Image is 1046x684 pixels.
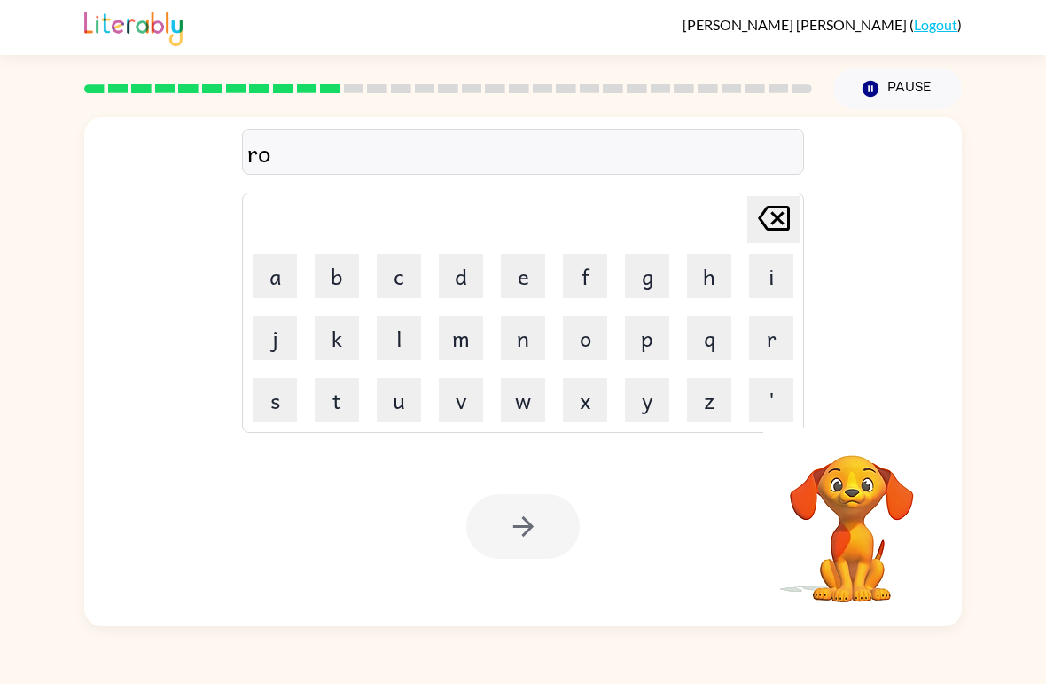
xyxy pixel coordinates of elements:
[439,254,483,298] button: d
[315,316,359,360] button: k
[253,316,297,360] button: j
[749,316,793,360] button: r
[914,16,957,33] a: Logout
[501,254,545,298] button: e
[625,254,669,298] button: g
[377,316,421,360] button: l
[749,378,793,422] button: '
[315,378,359,422] button: t
[84,7,183,46] img: Literably
[683,16,909,33] span: [PERSON_NAME] [PERSON_NAME]
[625,378,669,422] button: y
[687,316,731,360] button: q
[247,134,799,171] div: ro
[833,68,962,109] button: Pause
[563,254,607,298] button: f
[687,254,731,298] button: h
[749,254,793,298] button: i
[501,378,545,422] button: w
[439,378,483,422] button: v
[253,378,297,422] button: s
[625,316,669,360] button: p
[763,428,941,605] video: Your browser must support playing .mp4 files to use Literably. Please try using another browser.
[563,316,607,360] button: o
[315,254,359,298] button: b
[377,254,421,298] button: c
[687,378,731,422] button: z
[501,316,545,360] button: n
[563,378,607,422] button: x
[683,16,962,33] div: ( )
[439,316,483,360] button: m
[377,378,421,422] button: u
[253,254,297,298] button: a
